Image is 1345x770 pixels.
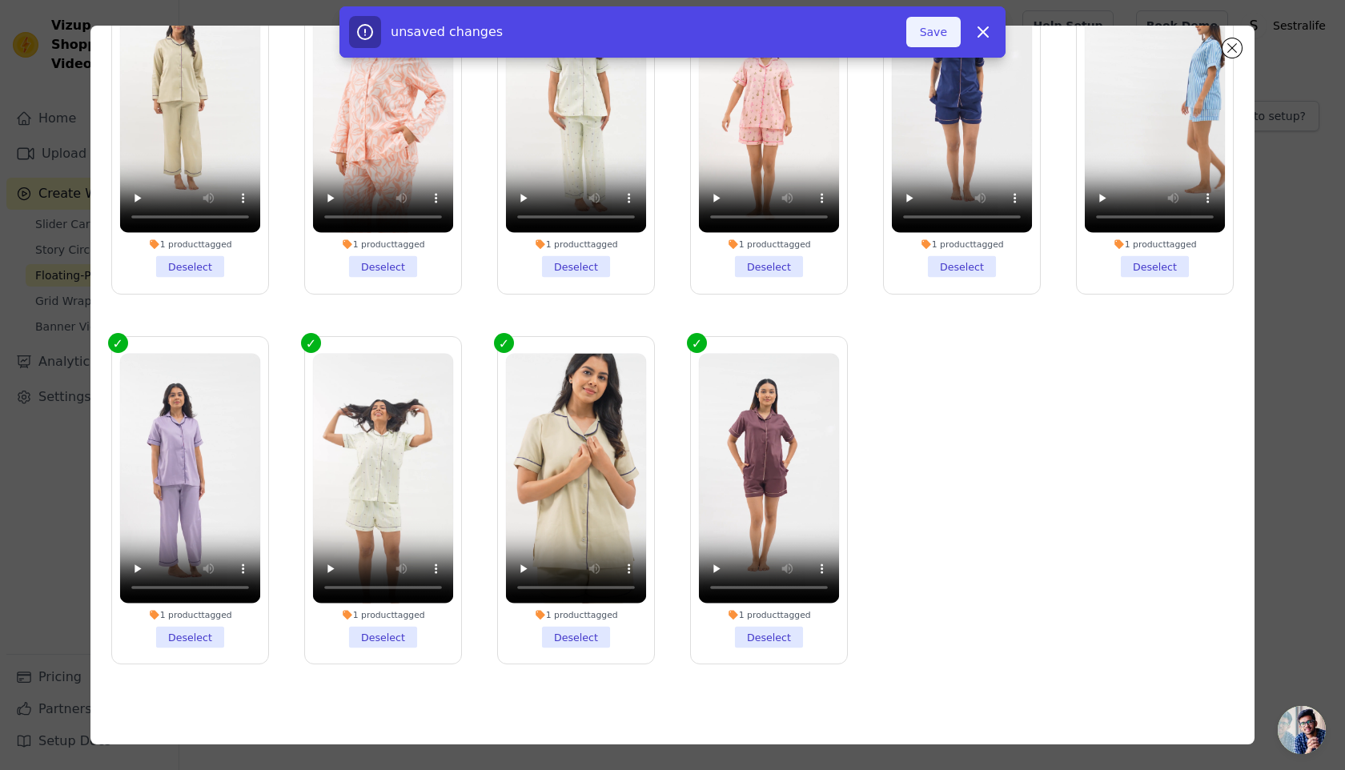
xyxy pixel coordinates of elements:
div: 1 product tagged [313,608,454,620]
div: 1 product tagged [892,239,1033,250]
div: 1 product tagged [506,239,647,250]
div: 1 product tagged [120,239,261,250]
span: unsaved changes [391,24,503,39]
button: Save [906,17,961,47]
div: 1 product tagged [313,239,454,250]
div: Open chat [1278,706,1326,754]
div: 1 product tagged [120,608,261,620]
div: 1 product tagged [699,239,840,250]
div: 1 product tagged [1085,239,1226,250]
div: 1 product tagged [699,608,840,620]
div: 1 product tagged [506,608,647,620]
